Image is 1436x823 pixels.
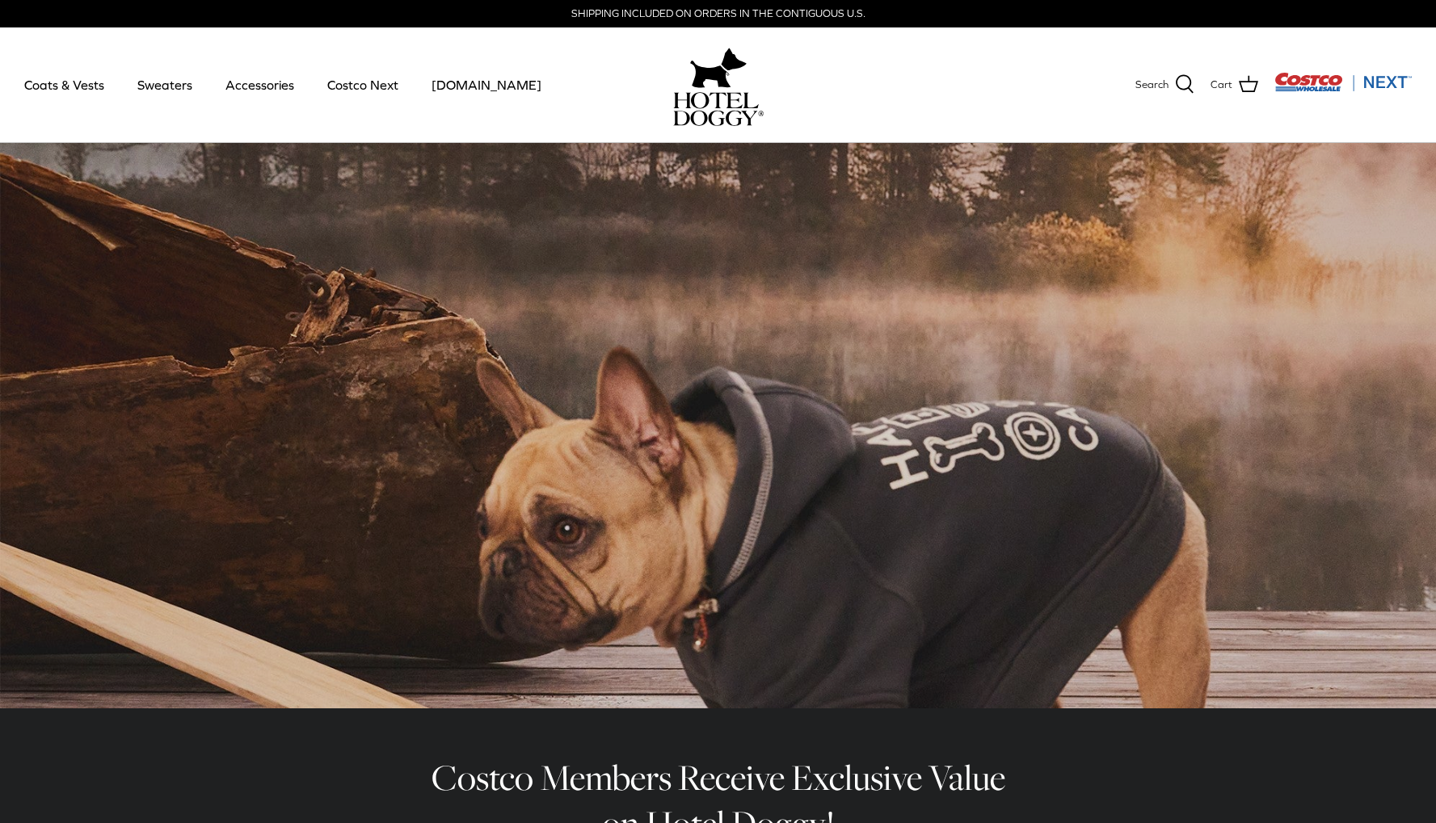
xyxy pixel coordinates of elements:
[1135,77,1169,94] span: Search
[1135,74,1194,95] a: Search
[1211,77,1232,94] span: Cart
[673,44,764,126] a: hoteldoggy.com hoteldoggycom
[690,44,747,92] img: hoteldoggy.com
[10,57,119,112] a: Coats & Vests
[313,57,413,112] a: Costco Next
[1274,82,1412,94] a: Visit Costco Next
[417,57,556,112] a: [DOMAIN_NAME]
[1211,74,1258,95] a: Cart
[673,92,764,126] img: hoteldoggycom
[1274,72,1412,92] img: Costco Next
[211,57,309,112] a: Accessories
[123,57,207,112] a: Sweaters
